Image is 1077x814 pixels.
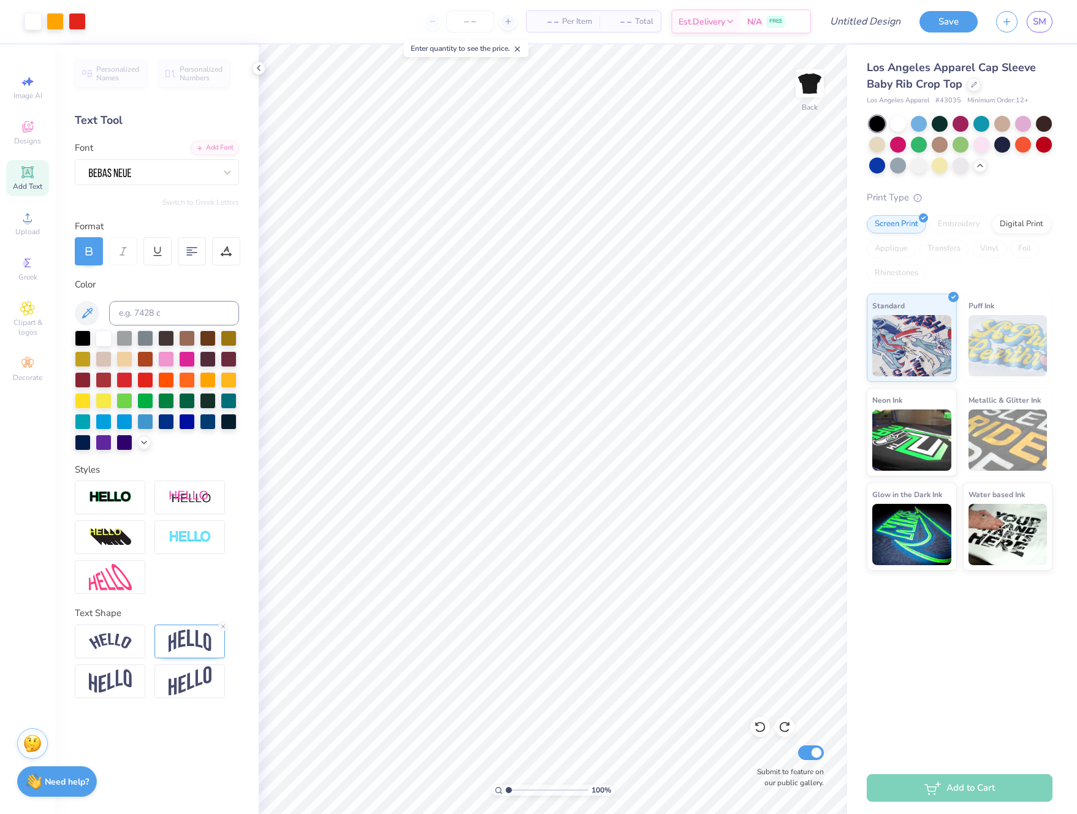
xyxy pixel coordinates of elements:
strong: Need help? [45,776,89,788]
span: Designs [14,136,41,146]
span: – – [607,15,631,28]
span: 100 % [592,785,611,796]
div: Vinyl [972,240,1007,258]
img: Arch [169,630,211,653]
img: Flag [89,669,132,693]
div: Rhinestones [867,264,926,283]
div: Transfers [919,240,969,258]
div: Color [75,278,239,292]
span: Decorate [13,373,42,382]
span: Standard [872,299,905,312]
img: Standard [872,315,951,376]
span: – – [534,15,558,28]
span: Neon Ink [872,394,902,406]
div: Add Font [191,141,239,155]
div: Digital Print [992,215,1051,234]
input: e.g. 7428 c [109,301,239,325]
span: # 43035 [935,96,961,106]
div: Print Type [867,191,1052,205]
span: Upload [15,227,40,237]
span: Los Angeles Apparel [867,96,929,106]
img: Glow in the Dark Ink [872,504,951,565]
img: Free Distort [89,564,132,590]
div: Screen Print [867,215,926,234]
span: Personalized Numbers [180,65,223,82]
img: Stroke [89,490,132,504]
span: Minimum Order: 12 + [967,96,1029,106]
div: Foil [1010,240,1039,258]
label: Submit to feature on our public gallery. [750,766,824,788]
img: Back [797,71,822,96]
img: Neon Ink [872,409,951,471]
span: Clipart & logos [6,318,49,337]
a: SM [1027,11,1052,32]
label: Font [75,141,93,155]
div: Applique [867,240,916,258]
div: Enter quantity to see the price. [404,40,528,57]
span: Total [635,15,653,28]
button: Switch to Greek Letters [162,197,239,207]
div: Text Shape [75,606,239,620]
img: Puff Ink [969,315,1048,376]
div: Text Tool [75,112,239,129]
div: Format [75,219,240,234]
span: Metallic & Glitter Ink [969,394,1041,406]
span: Water based Ink [969,488,1025,501]
span: Est. Delivery [679,15,725,28]
span: Image AI [13,91,42,101]
img: Metallic & Glitter Ink [969,409,1048,471]
span: Glow in the Dark Ink [872,488,942,501]
div: Embroidery [930,215,988,234]
span: SM [1033,15,1046,29]
span: N/A [747,15,762,28]
img: Rise [169,666,211,696]
input: – – [446,10,494,32]
img: Arc [89,633,132,650]
span: Per Item [562,15,592,28]
div: Styles [75,463,239,477]
span: FREE [769,17,782,26]
img: Water based Ink [969,504,1048,565]
span: Greek [18,272,37,282]
button: Save [919,11,978,32]
span: Los Angeles Apparel Cap Sleeve Baby Rib Crop Top [867,60,1036,91]
span: Add Text [13,181,42,191]
span: Personalized Names [96,65,140,82]
img: Shadow [169,490,211,505]
img: Negative Space [169,530,211,544]
input: Untitled Design [820,9,910,34]
img: 3d Illusion [89,528,132,547]
span: Puff Ink [969,299,994,312]
div: Back [802,102,818,113]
